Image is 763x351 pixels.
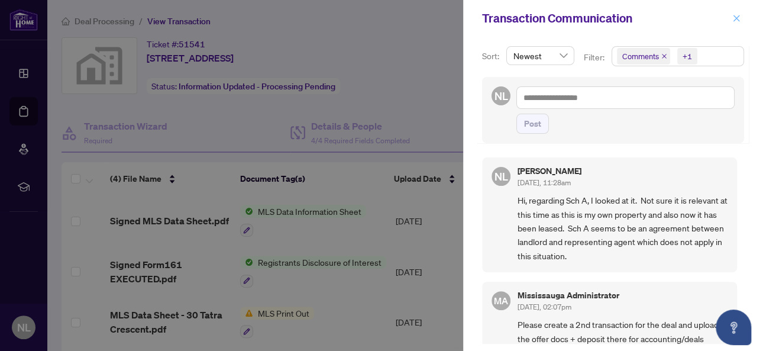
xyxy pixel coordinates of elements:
button: Open asap [716,310,751,345]
span: Comments [622,50,659,62]
p: Sort: [482,50,502,63]
span: MA [494,294,508,308]
span: NL [494,88,508,104]
div: +1 [683,50,692,62]
span: NL [494,168,508,185]
span: close [732,14,741,22]
p: Filter: [584,51,606,64]
h5: Mississauga Administrator [518,291,619,300]
div: Transaction Communication [482,9,729,27]
span: [DATE], 02:07pm [518,302,571,311]
button: Post [516,114,549,134]
h5: [PERSON_NAME] [518,167,581,175]
span: Hi, regarding Sch A, I looked at it. Not sure it is relevant at this time as this is my own prope... [518,194,728,263]
span: close [661,53,667,59]
span: Newest [513,47,567,65]
span: [DATE], 11:28am [518,178,571,187]
span: Comments [617,48,670,65]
